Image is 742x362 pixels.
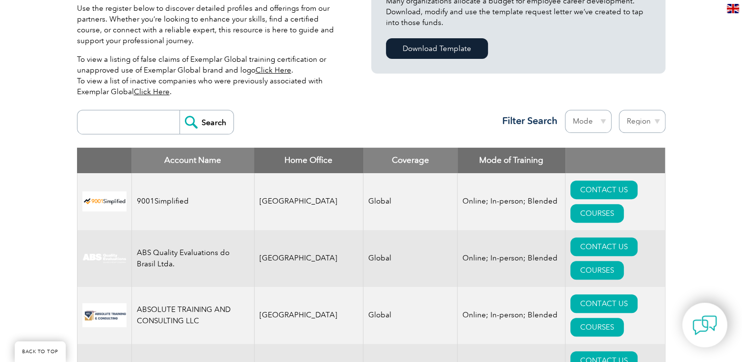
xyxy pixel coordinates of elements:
[131,230,254,287] td: ABS Quality Evaluations do Brasil Ltda.
[458,287,565,344] td: Online; In-person; Blended
[363,173,458,230] td: Global
[254,287,363,344] td: [GEOGRAPHIC_DATA]
[570,181,638,199] a: CONTACT US
[570,204,624,223] a: COURSES
[82,303,127,327] img: 16e092f6-eadd-ed11-a7c6-00224814fd52-logo.png
[256,66,291,75] a: Click Here
[363,287,458,344] td: Global
[254,173,363,230] td: [GEOGRAPHIC_DATA]
[82,253,127,264] img: c92924ac-d9bc-ea11-a814-000d3a79823d-logo.jpg
[570,294,638,313] a: CONTACT US
[458,148,565,173] th: Mode of Training: activate to sort column ascending
[496,115,558,127] h3: Filter Search
[131,287,254,344] td: ABSOLUTE TRAINING AND CONSULTING LLC
[458,230,565,287] td: Online; In-person; Blended
[254,230,363,287] td: [GEOGRAPHIC_DATA]
[386,38,488,59] a: Download Template
[131,173,254,230] td: 9001Simplified
[692,313,717,337] img: contact-chat.png
[458,173,565,230] td: Online; In-person; Blended
[565,148,665,173] th: : activate to sort column ascending
[82,191,127,211] img: 37c9c059-616f-eb11-a812-002248153038-logo.png
[363,148,458,173] th: Coverage: activate to sort column ascending
[727,4,739,13] img: en
[179,110,233,134] input: Search
[15,341,66,362] a: BACK TO TOP
[363,230,458,287] td: Global
[77,54,342,97] p: To view a listing of false claims of Exemplar Global training certification or unapproved use of ...
[570,261,624,280] a: COURSES
[570,318,624,336] a: COURSES
[254,148,363,173] th: Home Office: activate to sort column ascending
[131,148,254,173] th: Account Name: activate to sort column descending
[77,3,342,46] p: Use the register below to discover detailed profiles and offerings from our partners. Whether you...
[570,237,638,256] a: CONTACT US
[134,87,170,96] a: Click Here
